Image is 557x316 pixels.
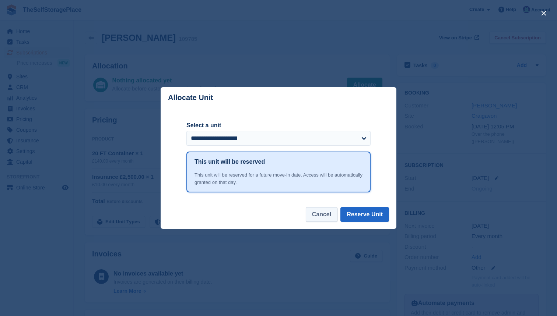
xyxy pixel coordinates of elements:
button: Cancel [306,207,337,222]
button: Reserve Unit [340,207,389,222]
p: Allocate Unit [168,93,213,102]
button: close [538,7,550,19]
div: This unit will be reserved for a future move-in date. Access will be automatically granted on tha... [195,171,362,186]
label: Select a unit [186,121,371,130]
h1: This unit will be reserved [195,157,265,166]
